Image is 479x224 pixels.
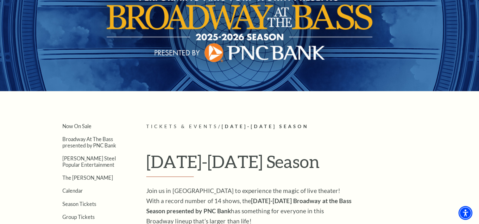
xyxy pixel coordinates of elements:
a: Season Tickets [62,201,96,207]
a: The [PERSON_NAME] [62,175,113,181]
p: / [146,123,436,131]
h1: [DATE]-[DATE] Season [146,151,436,177]
span: Tickets & Events [146,124,218,129]
span: [DATE]-[DATE] Season [221,124,308,129]
a: Group Tickets [62,214,95,220]
a: Broadway At The Bass presented by PNC Bank [62,136,116,148]
a: Now On Sale [62,123,91,129]
div: Accessibility Menu [458,206,472,220]
a: [PERSON_NAME] Steel Popular Entertainment [62,155,116,167]
a: Calendar [62,188,83,194]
